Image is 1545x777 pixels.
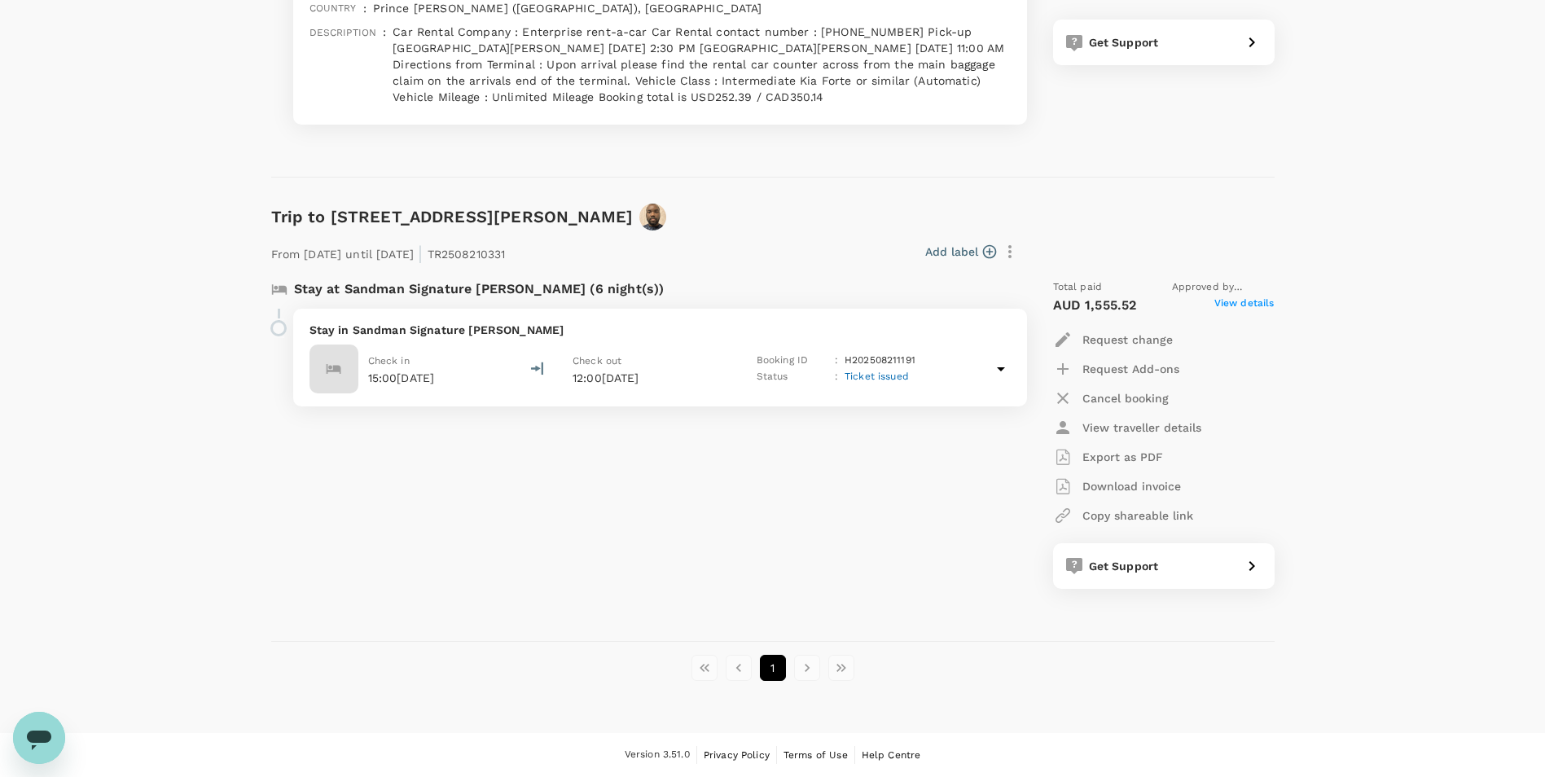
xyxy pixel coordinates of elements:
span: Version 3.51.0 [625,747,690,763]
button: Export as PDF [1053,442,1163,472]
span: Get Support [1089,36,1159,49]
span: View details [1214,296,1275,315]
span: Check in [368,355,410,367]
a: Help Centre [862,746,921,764]
button: Request Add-ons [1053,354,1179,384]
p: Status [757,369,828,385]
p: 12:00[DATE] [573,370,727,386]
p: Stay in Sandman Signature [PERSON_NAME] [309,322,1011,338]
span: Help Centre [862,749,921,761]
p: Copy shareable link [1082,507,1193,524]
span: Total paid [1053,279,1103,296]
p: 15:00[DATE] [368,370,435,386]
p: Car Rental Company : Enterprise rent-a-car Car Rental contact number : [PHONE_NUMBER] Pick-up [GE... [393,24,1010,105]
button: Add label [925,244,996,260]
img: avatar-672a6ed309afb.jpeg [639,204,666,230]
a: Terms of Use [783,746,848,764]
p: : [835,369,838,385]
span: | [418,242,423,265]
span: Ticket issued [845,371,909,382]
div: : [376,17,386,105]
span: Country [309,2,357,14]
p: From [DATE] until [DATE] TR2508210331 [271,237,506,266]
p: AUD 1,555.52 [1053,296,1137,315]
h6: Trip to [STREET_ADDRESS][PERSON_NAME] [271,204,634,230]
button: View traveller details [1053,413,1201,442]
p: Request Add-ons [1082,361,1179,377]
p: View traveller details [1082,419,1201,436]
span: Approved by [1172,279,1275,296]
iframe: Button to launch messaging window [13,712,65,764]
button: Copy shareable link [1053,501,1193,530]
button: page 1 [760,655,786,681]
span: Get Support [1089,560,1159,573]
button: Request change [1053,325,1173,354]
span: Privacy Policy [704,749,770,761]
p: Download invoice [1082,478,1181,494]
p: Cancel booking [1082,390,1169,406]
p: Booking ID [757,353,828,369]
a: Privacy Policy [704,746,770,764]
p: Request change [1082,331,1173,348]
p: Export as PDF [1082,449,1163,465]
p: : [835,353,838,369]
span: Description [309,27,377,38]
nav: pagination navigation [687,655,858,681]
p: Stay at Sandman Signature [PERSON_NAME] (6 night(s)) [294,279,665,299]
span: Terms of Use [783,749,848,761]
button: Cancel booking [1053,384,1169,413]
p: H202508211191 [845,353,915,369]
span: Check out [573,355,621,367]
button: Download invoice [1053,472,1181,501]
